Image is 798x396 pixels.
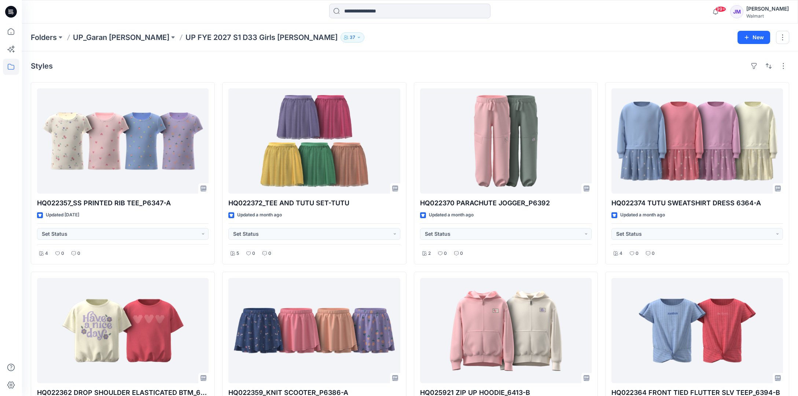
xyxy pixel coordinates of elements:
[420,278,592,383] a: HQ025921 ZIP UP HOODIE_6413-B
[61,250,64,257] p: 0
[236,250,239,257] p: 5
[31,62,53,70] h4: Styles
[268,250,271,257] p: 0
[37,278,209,383] a: HQ022362 DROP SHOULDER ELASTICATED BTM_6378-A
[746,13,789,19] div: Walmart
[252,250,255,257] p: 0
[420,198,592,208] p: HQ022370 PARACHUTE JOGGER_P6392
[37,88,209,194] a: HQ022357_SS PRINTED RIB TEE_P6347-A
[428,250,431,257] p: 2
[611,88,783,194] a: HQ022374 TUTU SWEATSHIRT DRESS 6364-A
[341,32,364,43] button: 37
[37,198,209,208] p: HQ022357_SS PRINTED RIB TEE_P6347-A
[228,278,400,383] a: HQ022359_KNIT SCOOTER_P6386-A
[228,198,400,208] p: HQ022372_TEE AND TUTU SET-TUTU
[636,250,639,257] p: 0
[444,250,447,257] p: 0
[715,6,726,12] span: 99+
[420,88,592,194] a: HQ022370 PARACHUTE JOGGER_P6392
[237,211,282,219] p: Updated a month ago
[228,88,400,194] a: HQ022372_TEE AND TUTU SET-TUTU
[77,250,80,257] p: 0
[31,32,57,43] a: Folders
[611,198,783,208] p: HQ022374 TUTU SWEATSHIRT DRESS 6364-A
[746,4,789,13] div: [PERSON_NAME]
[185,32,338,43] p: UP FYE 2027 S1 D33 Girls [PERSON_NAME]
[429,211,474,219] p: Updated a month ago
[730,5,743,18] div: JM
[45,250,48,257] p: 4
[738,31,770,44] button: New
[460,250,463,257] p: 0
[46,211,79,219] p: Updated [DATE]
[619,250,622,257] p: 4
[620,211,665,219] p: Updated a month ago
[652,250,655,257] p: 0
[350,33,355,41] p: 37
[611,278,783,383] a: HQ022364 FRONT TIED FLUTTER SLV TEEP_6394-B
[73,32,169,43] a: UP_Garan [PERSON_NAME]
